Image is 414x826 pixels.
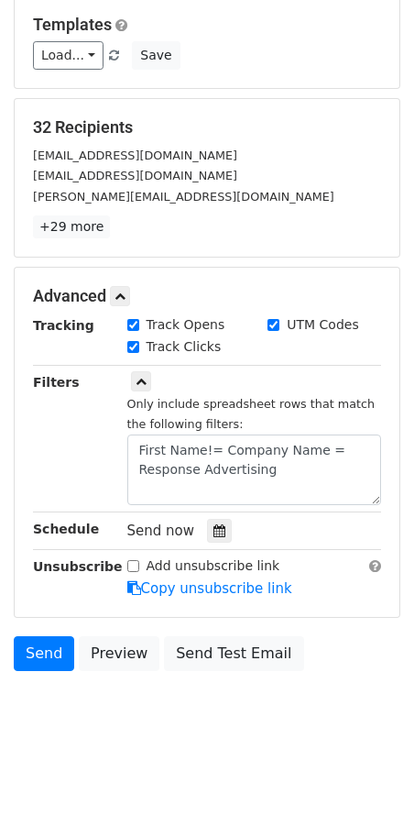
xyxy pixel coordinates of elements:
[287,315,358,335] label: UTM Codes
[33,190,334,204] small: [PERSON_NAME][EMAIL_ADDRESS][DOMAIN_NAME]
[33,41,103,70] a: Load...
[164,636,303,671] a: Send Test Email
[147,315,225,335] label: Track Opens
[147,337,222,357] label: Track Clicks
[33,149,237,162] small: [EMAIL_ADDRESS][DOMAIN_NAME]
[33,559,123,574] strong: Unsubscribe
[33,375,80,390] strong: Filters
[14,636,74,671] a: Send
[33,286,381,306] h5: Advanced
[127,580,292,597] a: Copy unsubscribe link
[33,215,110,238] a: +29 more
[33,169,237,182] small: [EMAIL_ADDRESS][DOMAIN_NAME]
[33,15,112,34] a: Templates
[127,397,376,432] small: Only include spreadsheet rows that match the following filters:
[132,41,180,70] button: Save
[33,522,99,536] strong: Schedule
[33,318,94,333] strong: Tracking
[79,636,159,671] a: Preview
[322,738,414,826] iframe: Chat Widget
[33,117,381,138] h5: 32 Recipients
[147,556,280,576] label: Add unsubscribe link
[127,523,195,539] span: Send now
